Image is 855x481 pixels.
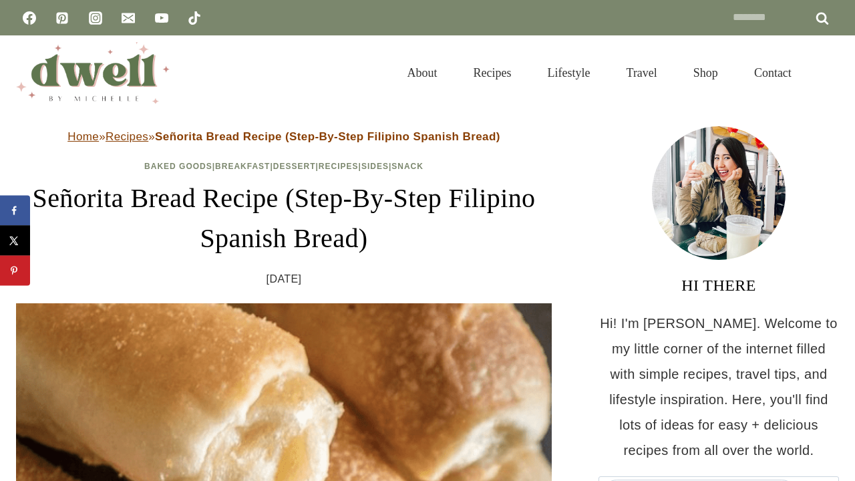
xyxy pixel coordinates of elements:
a: Dessert [273,162,316,171]
p: Hi! I'm [PERSON_NAME]. Welcome to my little corner of the internet filled with simple recipes, tr... [598,311,839,463]
a: Shop [675,49,736,96]
button: View Search Form [816,61,839,84]
a: Recipes [456,49,530,96]
h1: Señorita Bread Recipe (Step-By-Step Filipino Spanish Bread) [16,178,552,259]
span: » » [67,130,500,143]
a: Breakfast [215,162,270,171]
a: Travel [609,49,675,96]
a: Recipes [319,162,359,171]
a: Sides [361,162,389,171]
h3: HI THERE [598,273,839,297]
strong: Señorita Bread Recipe (Step-By-Step Filipino Spanish Bread) [155,130,500,143]
img: DWELL by michelle [16,42,170,104]
a: Pinterest [49,5,75,31]
a: Facebook [16,5,43,31]
a: Snack [391,162,423,171]
time: [DATE] [267,269,302,289]
a: Home [67,130,99,143]
a: Baked Goods [144,162,212,171]
a: YouTube [148,5,175,31]
span: | | | | | [144,162,423,171]
a: Instagram [82,5,109,31]
a: Contact [736,49,810,96]
nav: Primary Navigation [389,49,810,96]
a: Recipes [106,130,148,143]
a: About [389,49,456,96]
a: TikTok [181,5,208,31]
a: Lifestyle [530,49,609,96]
a: Email [115,5,142,31]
